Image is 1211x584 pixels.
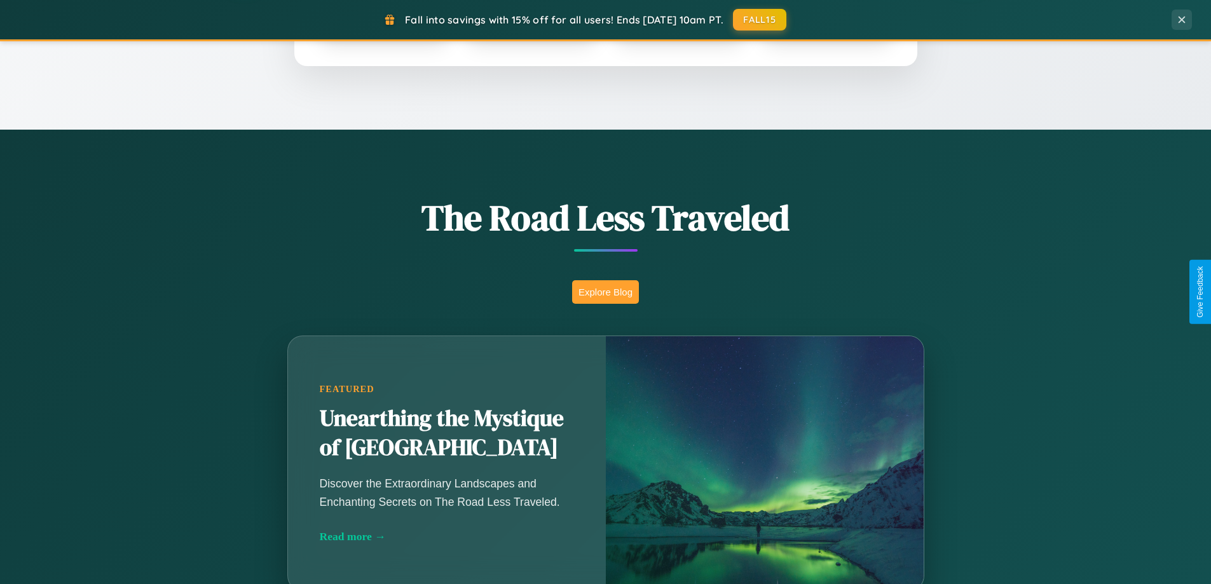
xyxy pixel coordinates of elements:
button: Explore Blog [572,280,639,304]
div: Read more → [320,530,574,543]
button: FALL15 [733,9,786,31]
h2: Unearthing the Mystique of [GEOGRAPHIC_DATA] [320,404,574,463]
div: Featured [320,384,574,395]
div: Give Feedback [1196,266,1205,318]
span: Fall into savings with 15% off for all users! Ends [DATE] 10am PT. [405,13,723,26]
p: Discover the Extraordinary Landscapes and Enchanting Secrets on The Road Less Traveled. [320,475,574,510]
h1: The Road Less Traveled [224,193,987,242]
